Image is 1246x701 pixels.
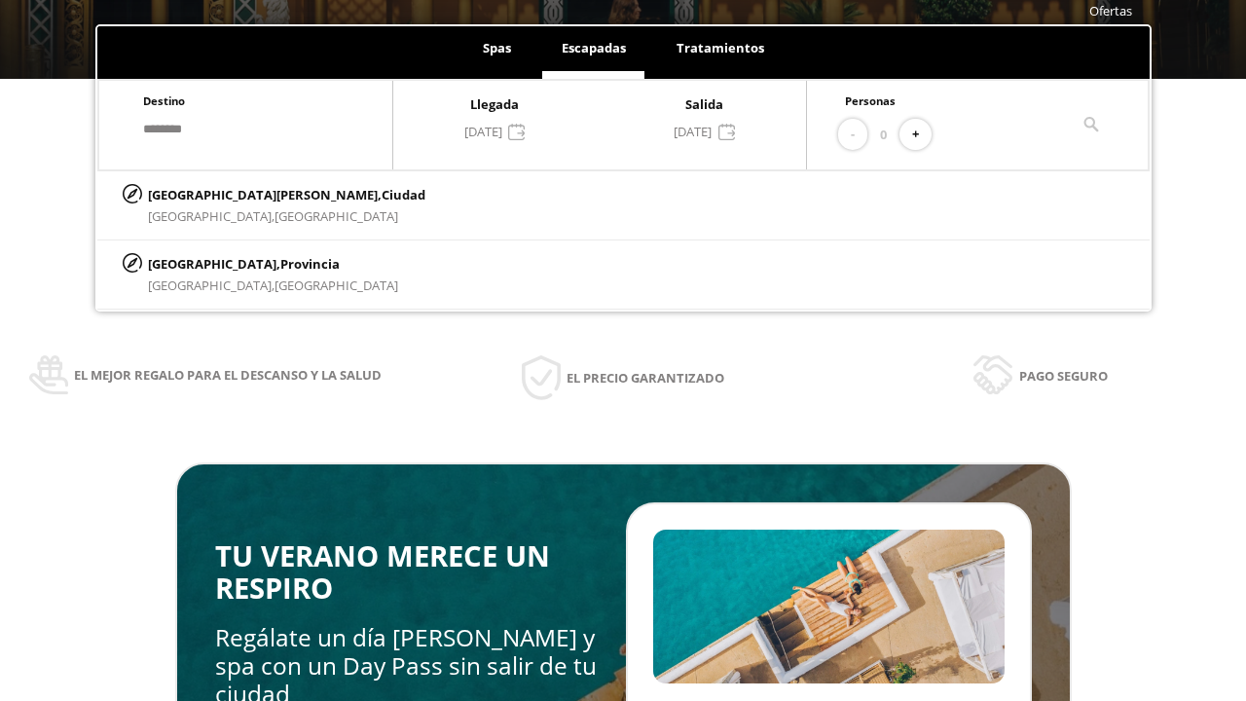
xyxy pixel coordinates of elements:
span: Tratamientos [677,39,764,56]
span: El mejor regalo para el descanso y la salud [74,364,382,386]
span: [GEOGRAPHIC_DATA] [275,277,398,294]
span: TU VERANO MERECE UN RESPIRO [215,536,550,608]
span: [GEOGRAPHIC_DATA] [275,207,398,225]
button: + [899,119,932,151]
span: Ciudad [382,186,425,203]
p: [GEOGRAPHIC_DATA][PERSON_NAME], [148,184,425,205]
button: - [838,119,867,151]
img: Slide2.BHA6Qswy.webp [653,530,1005,683]
span: Destino [143,93,185,108]
span: Pago seguro [1019,365,1108,387]
span: El precio garantizado [567,367,724,388]
span: Personas [845,93,896,108]
span: Spas [483,39,511,56]
p: [GEOGRAPHIC_DATA], [148,253,398,275]
a: Ofertas [1089,2,1132,19]
span: Provincia [280,255,340,273]
span: Escapadas [562,39,626,56]
span: [GEOGRAPHIC_DATA], [148,207,275,225]
span: 0 [880,124,887,145]
span: [GEOGRAPHIC_DATA], [148,277,275,294]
